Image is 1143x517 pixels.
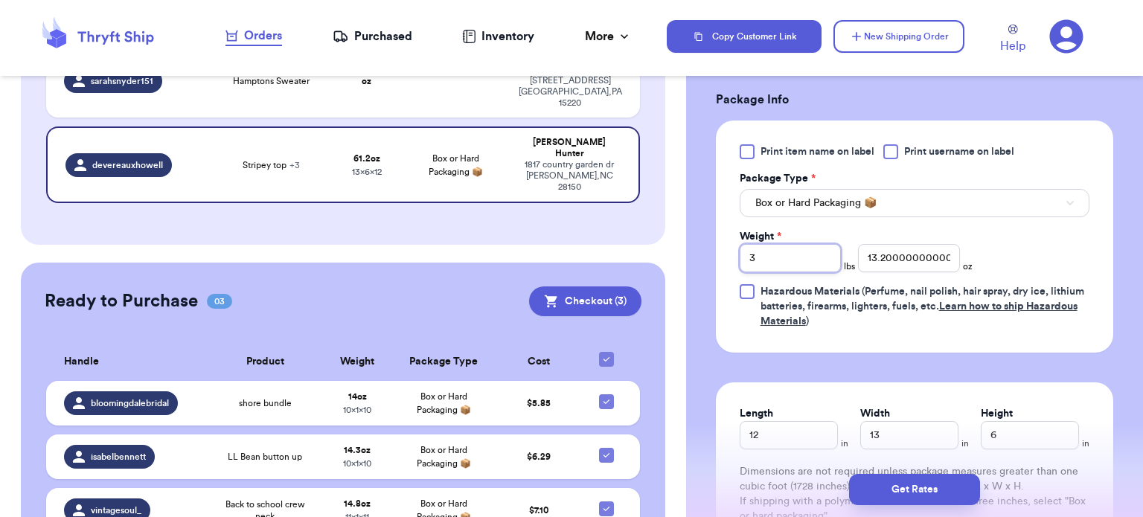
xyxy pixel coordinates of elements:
[529,286,641,316] button: Checkout (3)
[362,77,371,86] strong: oz
[963,260,973,272] span: oz
[333,28,412,45] a: Purchased
[64,354,99,370] span: Handle
[844,260,855,272] span: lbs
[91,75,153,87] span: sarahsnyder151
[1000,25,1025,55] a: Help
[860,406,890,421] label: Width
[740,406,773,421] label: Length
[716,91,1113,109] h3: Package Info
[529,506,548,515] span: $ 7.10
[755,196,877,211] span: Box or Hard Packaging 📦
[343,459,371,468] span: 10 x 1 x 10
[239,397,292,409] span: shore bundle
[518,137,621,159] div: [PERSON_NAME] Hunter
[981,406,1013,421] label: Height
[841,437,848,449] span: in
[91,397,169,409] span: bloomingdalebridal
[392,343,496,381] th: Package Type
[518,75,622,109] div: [STREET_ADDRESS] [GEOGRAPHIC_DATA] , PA 15220
[417,446,471,468] span: Box or Hard Packaging 📦
[208,343,323,381] th: Product
[585,28,632,45] div: More
[417,392,471,414] span: Box or Hard Packaging 📦
[740,171,816,186] label: Package Type
[761,286,859,297] span: Hazardous Materials
[352,167,382,176] span: 13 x 6 x 12
[1082,437,1089,449] span: in
[228,451,302,463] span: LL Bean button up
[761,286,1084,327] span: (Perfume, nail polish, hair spray, dry ice, lithium batteries, firearms, lighters, fuels, etc. )
[527,452,551,461] span: $ 6.29
[344,446,371,455] strong: 14.3 oz
[207,294,232,309] span: 03
[667,20,822,53] button: Copy Customer Link
[289,161,300,170] span: + 3
[527,399,551,408] span: $ 5.85
[740,229,781,244] label: Weight
[348,392,367,401] strong: 14 oz
[91,504,141,516] span: vintagesoul_
[849,474,980,505] button: Get Rates
[344,499,371,508] strong: 14.8 oz
[961,437,969,449] span: in
[740,189,1089,217] button: Box or Hard Packaging 📦
[233,75,310,87] span: Hamptons Sweater
[225,27,282,45] div: Orders
[92,159,163,171] span: devereauxhowell
[323,343,392,381] th: Weight
[904,144,1014,159] span: Print username on label
[429,154,483,176] span: Box or Hard Packaging 📦
[225,27,282,46] a: Orders
[343,405,371,414] span: 10 x 1 x 10
[462,28,534,45] a: Inventory
[353,154,380,163] strong: 61.2 oz
[761,144,874,159] span: Print item name on label
[1000,37,1025,55] span: Help
[833,20,964,53] button: New Shipping Order
[518,159,621,193] div: 1817 country garden dr [PERSON_NAME] , NC 28150
[91,451,146,463] span: isabelbennett
[45,289,198,313] h2: Ready to Purchase
[243,159,300,171] span: Stripey top
[496,343,582,381] th: Cost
